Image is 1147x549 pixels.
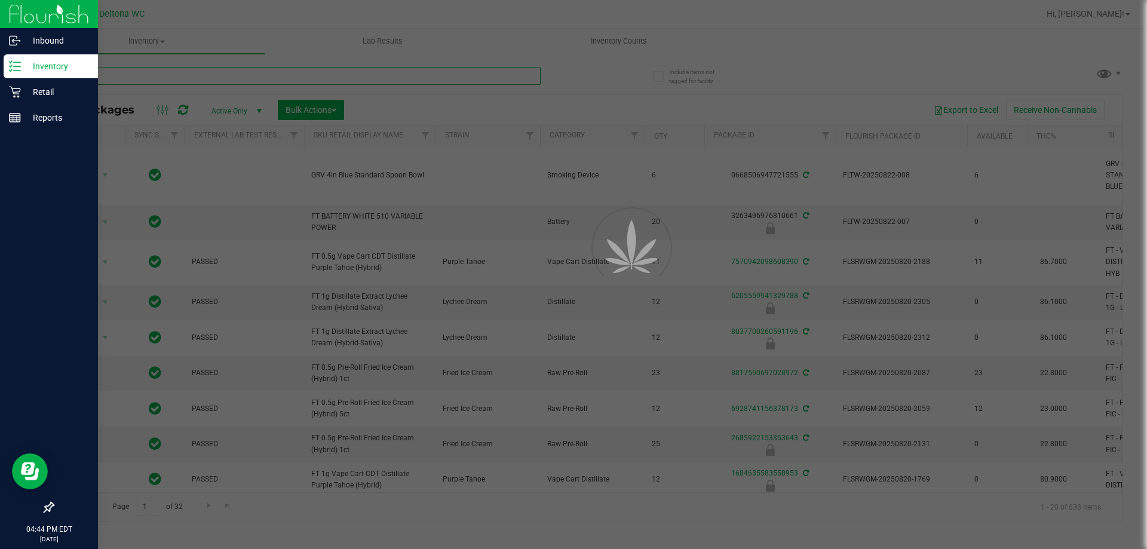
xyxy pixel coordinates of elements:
inline-svg: Inventory [9,60,21,72]
inline-svg: Reports [9,112,21,124]
inline-svg: Inbound [9,35,21,47]
p: 04:44 PM EDT [5,524,93,535]
p: Inventory [21,59,93,73]
p: Retail [21,85,93,99]
iframe: Resource center [12,453,48,489]
inline-svg: Retail [9,86,21,98]
p: Inbound [21,33,93,48]
p: [DATE] [5,535,93,544]
p: Reports [21,111,93,125]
